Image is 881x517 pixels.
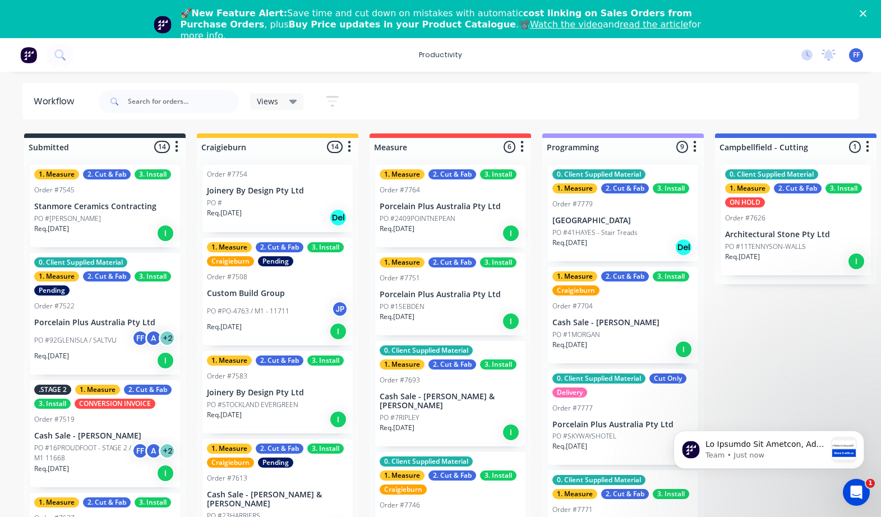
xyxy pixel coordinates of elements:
[20,47,37,63] img: Factory
[601,183,649,193] div: 2. Cut & Fab
[128,90,239,113] input: Search for orders...
[34,385,71,395] div: .STAGE 2
[156,224,174,242] div: I
[124,385,172,395] div: 2. Cut & Fab
[725,213,765,223] div: Order #7626
[331,301,348,317] div: JP
[530,19,603,30] a: Watch the video
[552,318,694,327] p: Cash Sale - [PERSON_NAME]
[34,285,70,296] div: Pending
[207,169,247,179] div: Order #7754
[307,444,344,454] div: 3. Install
[380,273,420,283] div: Order #7751
[380,456,473,467] div: 0. Client Supplied Material
[207,208,242,218] p: Req. [DATE]
[34,431,176,441] p: Cash Sale - [PERSON_NAME]
[375,341,525,447] div: 0. Client Supplied Material1. Measure2. Cut & Fab3. InstallOrder #7693Cash Sale - [PERSON_NAME] &...
[502,423,520,441] div: I
[380,290,521,299] p: Porcelain Plus Australia Pty Ltd
[825,183,862,193] div: 3. Install
[207,272,247,282] div: Order #7508
[34,271,79,281] div: 1. Measure
[34,335,117,345] p: PO #92GLENISLA / SALTVU
[34,351,69,361] p: Req. [DATE]
[83,169,131,179] div: 2. Cut & Fab
[256,242,303,252] div: 2. Cut & Fab
[34,257,127,267] div: 0. Client Supplied Material
[34,224,69,234] p: Req. [DATE]
[552,238,587,248] p: Req. [DATE]
[380,345,473,356] div: 0. Client Supplied Material
[329,209,347,227] div: Del
[135,497,171,507] div: 3. Install
[257,95,278,107] span: Views
[548,165,698,261] div: 0. Client Supplied Material1. Measure2. Cut & Fab3. InstallOrder #7779[GEOGRAPHIC_DATA]PO #41HAYE...
[620,19,689,30] a: read the article
[132,442,149,459] div: FF
[207,400,298,410] p: PO #STOCKLAND EVERGREEN
[34,214,101,224] p: PO #[PERSON_NAME]
[202,165,353,232] div: Order #7754Joinery By Design Pty LtdPO #Req.[DATE]Del
[552,441,587,451] p: Req. [DATE]
[860,10,871,17] div: Close
[135,271,171,281] div: 3. Install
[725,252,760,262] p: Req. [DATE]
[207,242,252,252] div: 1. Measure
[380,224,414,234] p: Req. [DATE]
[653,489,689,499] div: 3. Install
[552,285,599,296] div: Craigieburn
[725,230,866,239] p: Architectural Stone Pty Ltd
[181,8,710,41] div: 🚀 Save time and cut down on mistakes with automatic , plus .📽️ and for more info.
[207,371,247,381] div: Order #7583
[847,252,865,270] div: I
[552,489,597,499] div: 1. Measure
[202,238,353,345] div: 1. Measure2. Cut & Fab3. InstallCraigieburnPendingOrder #7508Custom Build GroupPO #PO-4763 / M1 -...
[552,301,593,311] div: Order #7704
[552,271,597,281] div: 1. Measure
[256,444,303,454] div: 2. Cut & Fab
[548,369,698,465] div: 0. Client Supplied MaterialCut OnlyDeliveryOrder #7777Porcelain Plus Australia Pty LtdPO #SKYWAYS...
[34,169,79,179] div: 1. Measure
[552,505,593,515] div: Order #7771
[380,359,425,370] div: 1. Measure
[601,489,649,499] div: 2. Cut & Fab
[145,442,162,459] div: A
[34,202,176,211] p: Stanmore Ceramics Contracting
[601,271,649,281] div: 2. Cut & Fab
[145,330,162,347] div: A
[552,340,587,350] p: Req. [DATE]
[307,356,344,366] div: 3. Install
[156,464,174,482] div: I
[552,431,616,441] p: PO #SKYWAYSHOTEL
[853,50,860,60] span: FF
[34,301,75,311] div: Order #7522
[480,359,516,370] div: 3. Install
[428,169,476,179] div: 2. Cut & Fab
[135,169,171,179] div: 3. Install
[480,169,516,179] div: 3. Install
[502,312,520,330] div: I
[552,183,597,193] div: 1. Measure
[375,253,525,335] div: 1. Measure2. Cut & Fab3. InstallOrder #7751Porcelain Plus Australia Pty LtdPO #15EBDENReq.[DATE]I
[653,183,689,193] div: 3. Install
[552,373,645,384] div: 0. Client Supplied Material
[725,169,818,179] div: 0. Client Supplied Material
[380,202,521,211] p: Porcelain Plus Australia Pty Ltd
[207,410,242,420] p: Req. [DATE]
[552,475,645,485] div: 0. Client Supplied Material
[552,387,587,398] div: Delivery
[725,242,806,252] p: PO #11TENNYSON-WALLS
[207,306,289,316] p: PO #PO-4763 / M1 - 11711
[413,47,468,63] div: productivity
[258,458,293,468] div: Pending
[132,330,149,347] div: FF
[159,330,176,347] div: + 2
[428,257,476,267] div: 2. Cut & Fab
[380,470,425,481] div: 1. Measure
[34,95,80,108] div: Workflow
[192,8,288,19] b: New Feature Alert:
[207,356,252,366] div: 1. Measure
[428,470,476,481] div: 2. Cut & Fab
[30,165,180,247] div: 1. Measure2. Cut & Fab3. InstallOrder #7545Stanmore Ceramics ContractingPO #[PERSON_NAME]Req.[DATE]I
